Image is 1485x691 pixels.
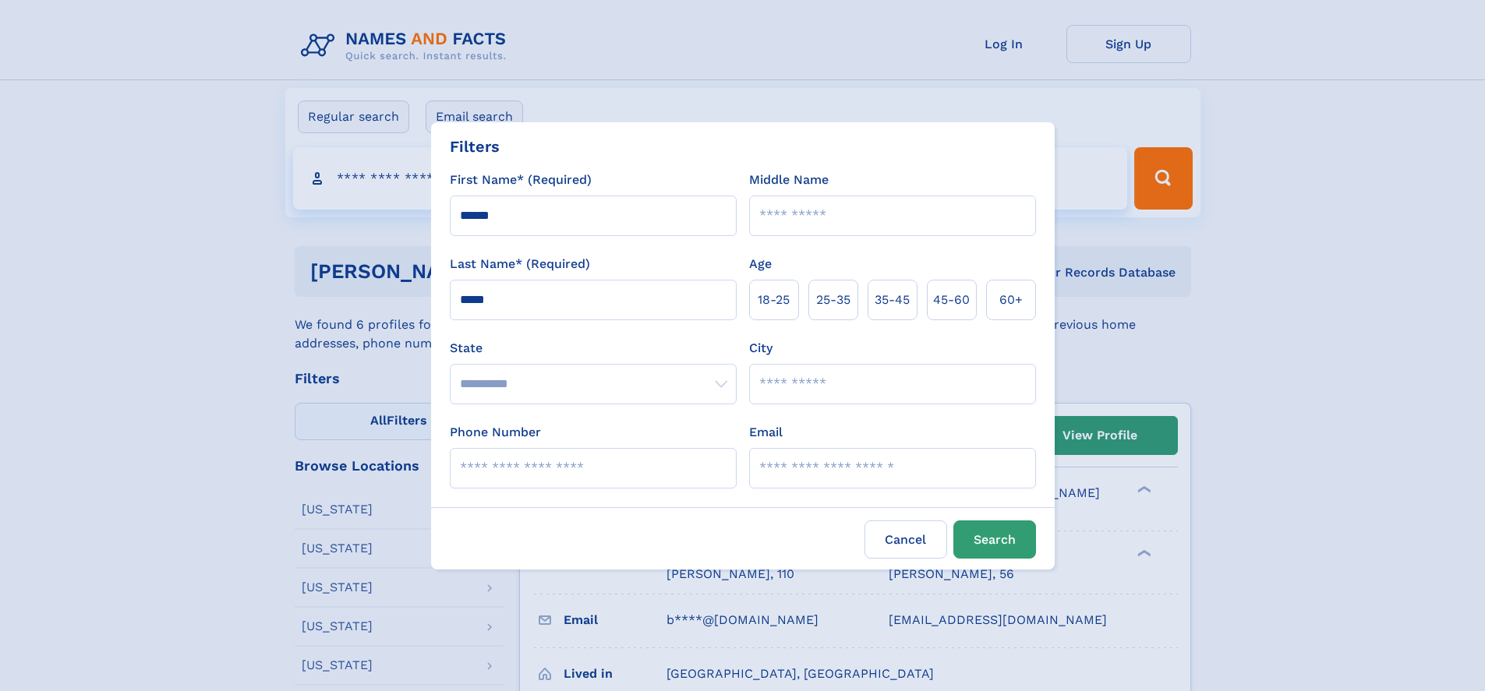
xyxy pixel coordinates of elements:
[749,255,772,273] label: Age
[933,291,970,309] span: 45‑60
[816,291,850,309] span: 25‑35
[999,291,1023,309] span: 60+
[450,171,592,189] label: First Name* (Required)
[450,135,500,158] div: Filters
[450,423,541,442] label: Phone Number
[864,520,947,559] label: Cancel
[758,291,790,309] span: 18‑25
[875,291,910,309] span: 35‑45
[749,171,829,189] label: Middle Name
[749,339,773,358] label: City
[450,339,737,358] label: State
[953,520,1036,559] button: Search
[450,255,590,273] label: Last Name* (Required)
[749,423,783,442] label: Email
